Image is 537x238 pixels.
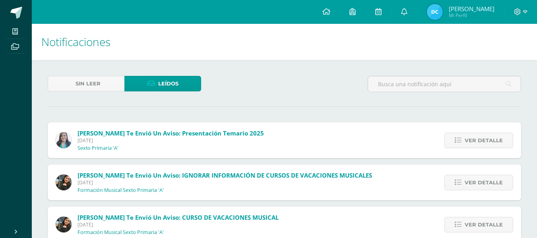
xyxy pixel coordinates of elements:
a: Leídos [124,76,201,91]
span: [DATE] [78,179,372,186]
img: be92b6c484970536b82811644e40775c.png [56,132,72,148]
span: Ver detalle [465,133,503,148]
img: 06c843b541221984c6119e2addf5fdcd.png [427,4,443,20]
span: [PERSON_NAME] te envió un aviso: Presentación Temario 2025 [78,129,264,137]
input: Busca una notificación aquí [368,76,521,92]
img: afbb90b42ddb8510e0c4b806fbdf27cc.png [56,174,72,190]
p: Sexto Primaria 'A' [78,145,118,151]
span: Sin leer [76,76,101,91]
p: Formación Musical Sexto Primaria 'A' [78,187,164,193]
span: [DATE] [78,221,279,228]
p: Formación Musical Sexto Primaria 'A' [78,229,164,236]
span: Notificaciones [41,34,111,49]
span: Ver detalle [465,175,503,190]
span: [DATE] [78,137,264,144]
span: Ver detalle [465,217,503,232]
span: [PERSON_NAME] te envió un aviso: IGNORAR INFORMACIÓN DE CURSOS DE VACACIONES MUSICALES [78,171,372,179]
img: afbb90b42ddb8510e0c4b806fbdf27cc.png [56,217,72,232]
span: Leídos [158,76,178,91]
span: [PERSON_NAME] te envió un aviso: CURSO DE VACACIONES MUSICAL [78,213,279,221]
span: [PERSON_NAME] [449,5,494,13]
a: Sin leer [48,76,124,91]
span: Mi Perfil [449,12,494,19]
